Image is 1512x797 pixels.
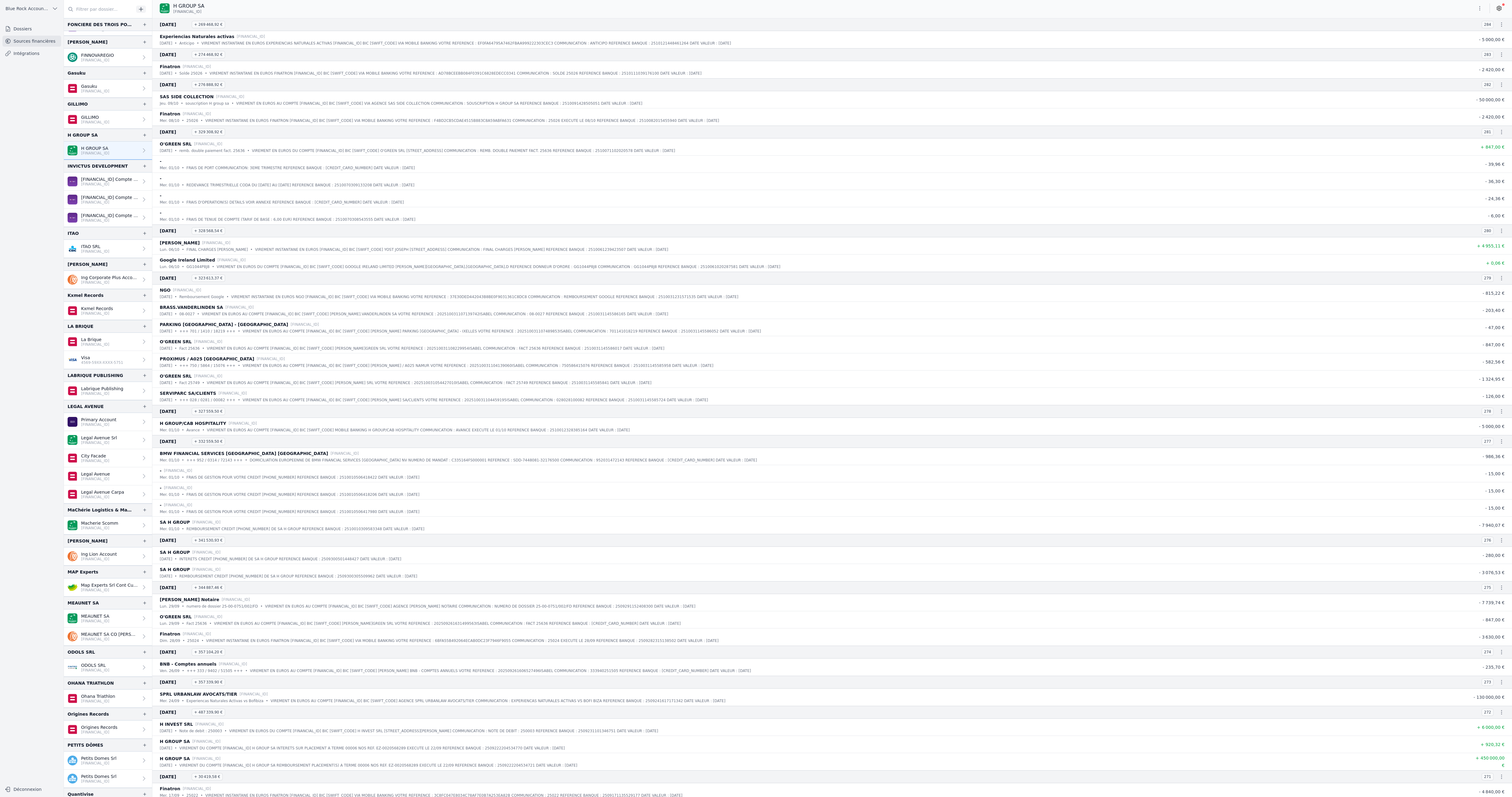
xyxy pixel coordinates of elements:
[192,274,225,282] span: + 323 613,37 €
[226,294,229,300] div: •
[160,450,328,457] p: BMW FINANCIAL SERVICES [GEOGRAPHIC_DATA] [GEOGRAPHIC_DATA]
[81,588,139,593] p: [FINANCIAL_ID]
[160,148,172,154] p: [DATE]
[1482,21,1494,28] span: 284
[217,264,780,270] p: VIREMENT EN EUROS DU COMPTE [FINANCIAL_ID] BIC [SWIFT_CODE] GOOGLE IRELAND LIMITED [PERSON_NAME][...
[81,495,124,500] p: [FINANCIAL_ID]
[64,333,152,351] a: La Brique [FINANCIAL_ID]
[1482,51,1494,58] span: 283
[64,578,152,597] a: Map Experts Srl Cont Curent [FINANCIAL_ID]
[331,450,359,457] p: [FINANCIAL_ID]
[194,339,222,345] p: [FINANCIAL_ID]
[68,435,77,445] img: BNP_BE_BUSINESS_GEBABEBB.png
[1476,97,1505,102] span: - 50 000,00 €
[194,373,222,379] p: [FINANCIAL_ID]
[68,725,77,734] img: belfius.png
[192,438,225,445] span: + 332 559,50 €
[68,131,98,139] div: H GROUP SA
[243,397,708,403] p: VIREMENT EN EUROS AU COMPTE [FINANCIAL_ID] BIC [SWIFT_CODE] [PERSON_NAME] SA/CLIENTS VOTRE REFERE...
[160,63,180,70] p: Finatron
[247,148,249,154] div: •
[182,199,184,205] div: •
[179,148,245,154] p: remb. double paiement fact. 25636
[68,261,108,268] div: [PERSON_NAME]
[68,230,79,237] div: ITAO
[64,173,152,191] a: [FINANCIAL_ID] Compte Go [PERSON_NAME] [FINANCIAL_ID]
[81,637,139,642] p: [FINANCIAL_ID]
[64,449,152,467] a: City Facade [FINANCIAL_ID]
[81,551,117,557] p: Ing Lion Account
[217,257,246,263] p: [FINANCIAL_ID]
[160,216,179,223] p: mer. 01/10
[160,100,178,107] p: jeu. 09/10
[81,243,109,250] p: ITAO SRL
[179,311,195,317] p: 08-0027
[210,70,702,76] p: VIREMENT INSTANTANE EN EUROS FINATRON [FINANCIAL_ID] BIC [SWIFT_CODE] VIA MOBILE BANKING VOTRE RE...
[192,128,225,136] span: + 329 308,92 €
[160,209,162,216] p: -
[160,110,180,118] p: Finatron
[81,453,109,459] p: City Facade
[183,64,211,70] p: [FINANCIAL_ID]
[160,192,162,199] p: -
[232,100,234,107] div: •
[81,476,110,481] p: [FINANCIAL_ID]
[238,363,240,369] div: •
[238,328,240,334] div: •
[160,390,216,397] p: SERVIPARC SA/CLIENTS
[81,274,139,281] p: Ing Corporate Plus Account
[68,417,77,427] img: AION_BMPBBEBBXXX.png
[186,182,414,188] p: REDEVANCE TRIMESTRIELLE CODA DU [DATE] AU [DATE] REFERENCE BANQUE : 2510070309133208 DATE VALEUR ...
[160,247,179,253] p: lun. 06/10
[81,386,123,392] p: Labrique Publishing
[219,390,247,396] p: [FINANCIAL_ID]
[68,551,77,561] img: ing.png
[68,694,77,703] img: belfius.png
[64,413,152,431] a: Primary Account [FINANCIAL_ID]
[175,40,177,46] div: •
[243,328,761,334] p: VIREMENT EN EUROS AU COMPTE [FINANCIAL_ID] BIC [SWIFT_CODE] [PERSON_NAME] PARKING [GEOGRAPHIC_DAT...
[1479,37,1505,42] span: - 5 000,00 €
[194,141,222,147] p: [FINANCIAL_ID]
[1479,424,1505,429] span: - 5 000,00 €
[64,690,152,708] a: Ohana Triathlon [FINANCIAL_ID]
[81,417,116,423] p: Primary Account
[64,4,134,15] input: Filtrer par dossier...
[81,422,116,427] p: [FINANCIAL_ID]
[81,458,109,463] p: [FINANCIAL_ID]
[1482,438,1494,445] span: 277
[64,191,152,209] a: [FINANCIAL_ID] Compte Business Package Invictus Development [FINANCIAL_ID]
[68,756,77,765] img: kbc.png
[179,294,224,300] p: Remboursement Google
[160,338,192,345] p: O'GREEN SRL
[68,372,123,379] div: LABRIQUE PUBLISHING
[173,9,202,14] span: [FINANCIAL_ID]
[81,489,124,495] p: Legal Avenue Carpa
[81,526,118,531] p: [FINANCIAL_ID]
[68,663,77,672] img: FINTRO_BE_BUSINESS_GEBABEBB.png
[68,115,77,124] img: belfius.png
[81,668,109,673] p: [FINANCIAL_ID]
[160,33,234,40] p: Experiencias Naturales activas
[160,311,172,317] p: [DATE]
[192,408,225,415] span: + 327 559,50 €
[212,264,214,270] div: •
[202,311,668,317] p: VIREMENT EN EUROS AU COMPTE [FINANCIAL_ID] BIC [SWIFT_CODE] [PERSON_NAME].VANDERLINDEN SA VOTRE R...
[81,83,109,89] p: Gasuku
[81,280,139,285] p: [FINANCIAL_ID]
[257,356,285,362] p: [FINANCIAL_ID]
[1482,408,1494,415] span: 278
[64,431,152,449] a: Legal Avenue Srl [FINANCIAL_ID]
[186,264,210,270] p: GG1044P8J8
[81,355,123,361] p: Visa
[202,40,731,46] p: VIREMENT INSTANTANE EN EUROS EXPERIENCIAS NATURALES ACTIVAS [FINANCIAL_ID] BIC [SWIFT_CODE] VIA M...
[207,427,630,433] p: VIREMENT EN EUROS AU COMPTE [FINANCIAL_ID] BIC [SWIFT_CODE] MOBILE BANKING H GROUP/CAB HOSPITALIT...
[182,216,184,223] div: •
[182,247,184,253] div: •
[68,177,77,186] img: BEOBANK_CTBKBEBX.png
[81,755,116,761] p: Petits Domes Srl
[68,403,104,410] div: LEGAL AVENUE
[1485,179,1505,184] span: - 36,30 €
[2,4,61,14] button: Blue Rock Accounting
[68,195,77,204] img: BEOBANK_CTBKBEBX.png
